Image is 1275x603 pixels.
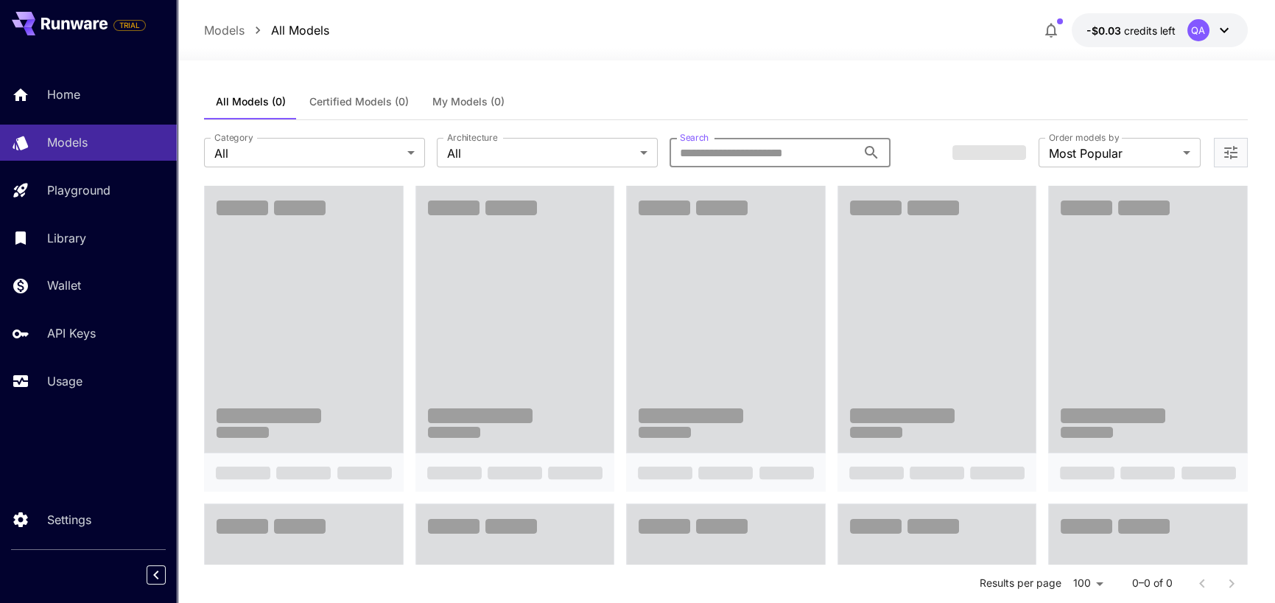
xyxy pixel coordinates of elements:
[309,95,409,108] span: Certified Models (0)
[47,181,110,199] p: Playground
[1086,24,1124,37] span: -$0.03
[214,144,401,162] span: All
[1072,13,1248,47] button: -$0.0306QA
[1067,573,1109,594] div: 100
[214,131,253,144] label: Category
[216,95,286,108] span: All Models (0)
[271,21,329,39] a: All Models
[47,133,88,151] p: Models
[114,20,145,31] span: TRIAL
[680,131,709,144] label: Search
[47,324,96,342] p: API Keys
[47,276,81,294] p: Wallet
[980,576,1061,591] p: Results per page
[113,16,146,34] span: Add your payment card to enable full platform functionality.
[47,86,80,103] p: Home
[204,21,329,39] nav: breadcrumb
[447,131,497,144] label: Architecture
[1086,23,1176,38] div: -$0.0306
[1049,144,1177,162] span: Most Popular
[1124,24,1176,37] span: credits left
[47,511,91,529] p: Settings
[147,565,166,585] button: Collapse sidebar
[1222,144,1240,162] button: Open more filters
[1187,19,1209,41] div: QA
[47,372,82,390] p: Usage
[447,144,634,162] span: All
[1132,576,1173,591] p: 0–0 of 0
[1049,131,1119,144] label: Order models by
[204,21,245,39] a: Models
[432,95,505,108] span: My Models (0)
[47,229,86,247] p: Library
[158,562,177,588] div: Collapse sidebar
